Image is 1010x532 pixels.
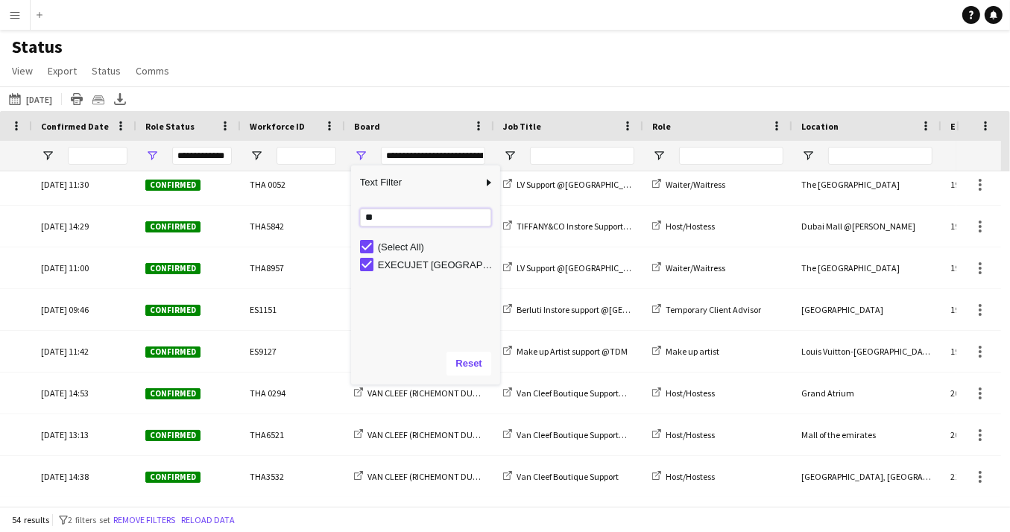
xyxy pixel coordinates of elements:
[517,429,646,440] span: Van Cleef Boutique Support@ MOE
[666,346,719,357] span: Make up artist
[950,121,990,132] span: End Time
[277,147,336,165] input: Workforce ID Filter Input
[517,262,647,273] span: LV Support @[GEOGRAPHIC_DATA]
[503,346,628,357] a: Make up Artist support @TDM
[110,512,178,528] button: Remove filters
[130,61,175,80] a: Comms
[446,352,490,376] button: Reset
[503,429,646,440] a: Van Cleef Boutique Support@ MOE
[503,179,647,190] a: LV Support @[GEOGRAPHIC_DATA]
[792,373,941,414] div: Grand Atrium
[68,147,127,165] input: Confirmed Date Filter Input
[517,221,715,232] span: TIFFANY&CO Instore Support@ [GEOGRAPHIC_DATA]
[792,331,941,372] div: Louis Vuitton-[GEOGRAPHIC_DATA]
[32,373,136,414] div: [DATE] 14:53
[792,247,941,288] div: The [GEOGRAPHIC_DATA]
[354,149,367,162] button: Open Filter Menu
[679,147,783,165] input: Role Filter Input
[354,471,504,482] a: VAN CLEEF (RICHEMONT DUBAI FZE)
[241,206,345,247] div: THA5842
[792,164,941,205] div: The [GEOGRAPHIC_DATA]
[41,121,109,132] span: Confirmed Date
[652,262,725,273] a: Waiter/Waitress
[828,147,932,165] input: Location Filter Input
[32,414,136,455] div: [DATE] 13:13
[354,121,380,132] span: Board
[351,238,500,273] div: Filter List
[48,64,77,77] span: Export
[666,179,725,190] span: Waiter/Waitress
[145,388,201,399] span: Confirmed
[652,221,715,232] a: Host/Hostess
[6,61,39,80] a: View
[360,209,491,227] input: Search filter values
[145,121,195,132] span: Role Status
[666,387,715,399] span: Host/Hostess
[792,456,941,497] div: [GEOGRAPHIC_DATA], [GEOGRAPHIC_DATA]
[6,90,55,108] button: [DATE]
[652,346,719,357] a: Make up artist
[666,471,715,482] span: Host/Hostess
[145,346,201,358] span: Confirmed
[503,221,715,232] a: TIFFANY&CO Instore Support@ [GEOGRAPHIC_DATA]
[145,472,201,483] span: Confirmed
[530,147,634,165] input: Job Title Filter Input
[517,304,691,315] span: Berluti Instore support @[GEOGRAPHIC_DATA]
[241,414,345,455] div: THA6521
[145,180,201,191] span: Confirmed
[652,149,666,162] button: Open Filter Menu
[367,429,504,440] span: VAN CLEEF (RICHEMONT DUBAI FZE)
[367,471,504,482] span: VAN CLEEF (RICHEMONT DUBAI FZE)
[517,387,710,399] span: Van Cleef Boutique Support@ [GEOGRAPHIC_DATA]
[378,259,496,270] div: EXECUJET [GEOGRAPHIC_DATA]
[145,221,201,232] span: Confirmed
[801,149,815,162] button: Open Filter Menu
[354,429,504,440] a: VAN CLEEF (RICHEMONT DUBAI FZE)
[354,387,504,399] a: VAN CLEEF (RICHEMONT DUBAI FZE)
[12,64,33,77] span: View
[792,206,941,247] div: Dubai Mall @[PERSON_NAME]
[503,387,710,399] a: Van Cleef Boutique Support@ [GEOGRAPHIC_DATA]
[503,121,541,132] span: Job Title
[792,289,941,330] div: [GEOGRAPHIC_DATA]
[666,304,761,315] span: Temporary Client Advisor
[32,164,136,205] div: [DATE] 11:30
[178,512,238,528] button: Reload data
[241,247,345,288] div: THA8957
[32,206,136,247] div: [DATE] 14:29
[666,221,715,232] span: Host/Hostess
[250,149,263,162] button: Open Filter Menu
[351,165,500,384] div: Column Filter
[32,456,136,497] div: [DATE] 14:38
[92,64,121,77] span: Status
[32,247,136,288] div: [DATE] 11:00
[378,241,496,253] div: (Select All)
[89,90,107,108] app-action-btn: Crew files as ZIP
[250,121,305,132] span: Workforce ID
[145,149,159,162] button: Open Filter Menu
[41,149,54,162] button: Open Filter Menu
[241,164,345,205] div: THA 0052
[666,262,725,273] span: Waiter/Waitress
[666,429,715,440] span: Host/Hostess
[145,430,201,441] span: Confirmed
[241,289,345,330] div: ES1151
[503,262,647,273] a: LV Support @[GEOGRAPHIC_DATA]
[517,346,628,357] span: Make up Artist support @TDM
[652,429,715,440] a: Host/Hostess
[517,471,619,482] span: Van Cleef Boutique Support
[351,170,482,195] span: Text Filter
[145,263,201,274] span: Confirmed
[241,331,345,372] div: ES9127
[241,373,345,414] div: THA 0294
[792,414,941,455] div: Mall of the emirates
[517,179,647,190] span: LV Support @[GEOGRAPHIC_DATA]
[652,304,761,315] a: Temporary Client Advisor
[32,331,136,372] div: [DATE] 11:42
[652,179,725,190] a: Waiter/Waitress
[241,456,345,497] div: THA3532
[68,514,110,525] span: 2 filters set
[652,121,671,132] span: Role
[503,304,691,315] a: Berluti Instore support @[GEOGRAPHIC_DATA]
[652,471,715,482] a: Host/Hostess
